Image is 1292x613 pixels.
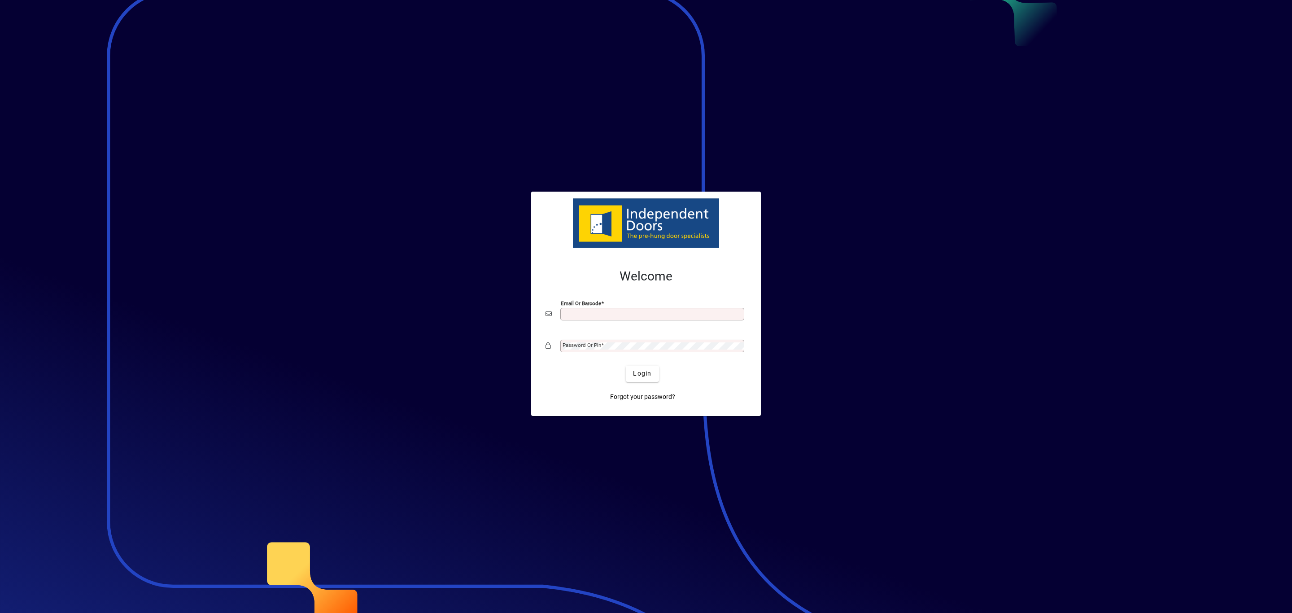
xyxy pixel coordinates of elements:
[546,269,746,284] h2: Welcome
[561,300,601,306] mat-label: Email or Barcode
[626,366,659,382] button: Login
[610,392,675,402] span: Forgot your password?
[633,369,651,378] span: Login
[563,342,601,348] mat-label: Password or Pin
[607,389,679,405] a: Forgot your password?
